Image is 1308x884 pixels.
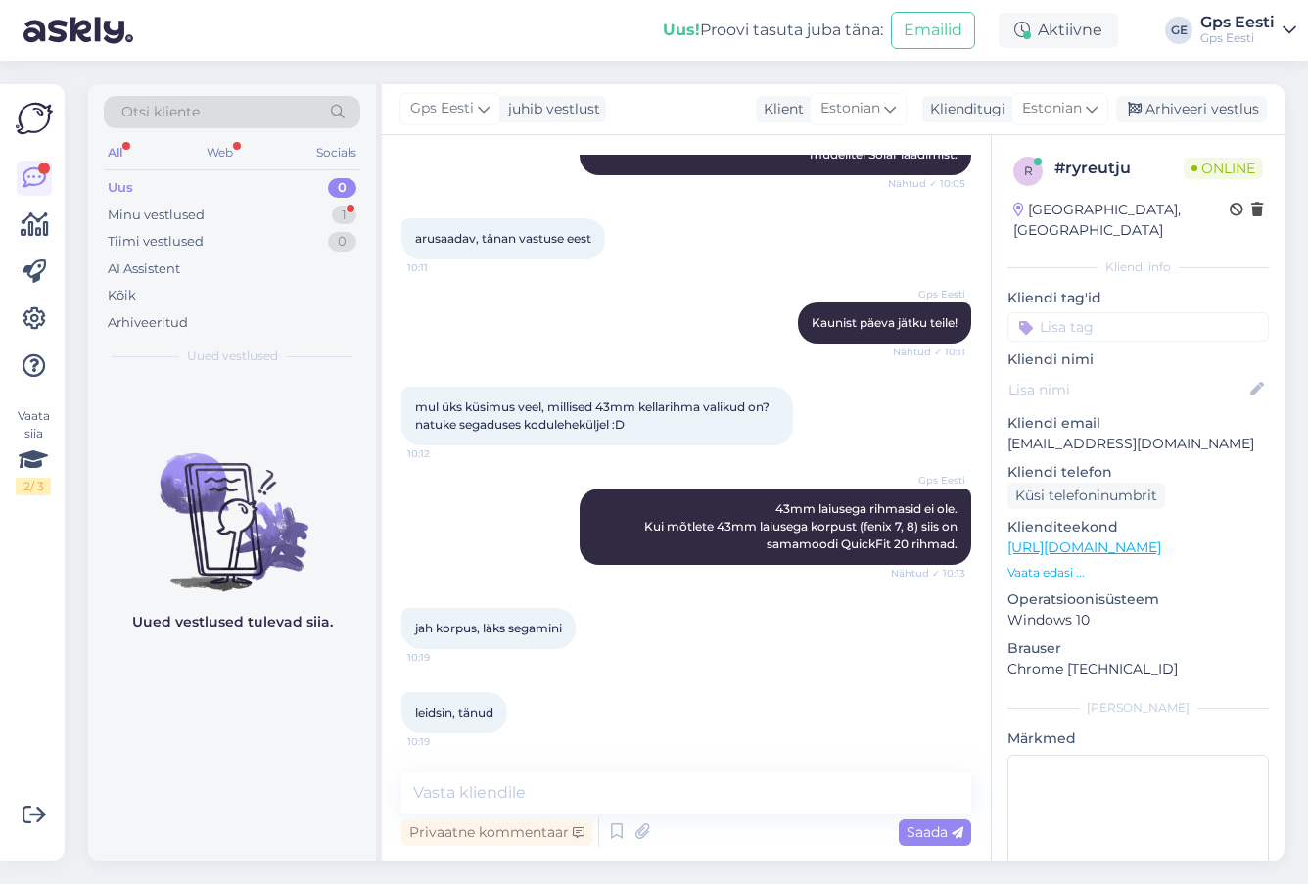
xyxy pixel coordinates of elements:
[820,98,880,119] span: Estonian
[1007,638,1269,659] p: Brauser
[999,13,1118,48] div: Aktiivne
[1116,96,1267,122] div: Arhiveeri vestlus
[104,140,126,165] div: All
[401,819,592,846] div: Privaatne kommentaar
[187,348,278,365] span: Uued vestlused
[415,399,772,432] span: mul üks küsimus veel, millised 43mm kellarihma valikud on? natuke segaduses koduleheküljel :D
[16,100,53,137] img: Askly Logo
[1007,538,1161,556] a: [URL][DOMAIN_NAME]
[892,473,965,488] span: Gps Eesti
[1007,728,1269,749] p: Märkmed
[108,313,188,333] div: Arhiveeritud
[892,345,965,359] span: Nähtud ✓ 10:11
[1024,163,1033,178] span: r
[328,232,356,252] div: 0
[907,823,963,841] span: Saada
[312,140,360,165] div: Socials
[16,407,51,495] div: Vaata siia
[407,260,481,275] span: 10:11
[1007,699,1269,717] div: [PERSON_NAME]
[407,446,481,461] span: 10:12
[663,21,700,39] b: Uus!
[1007,610,1269,630] p: Windows 10
[1184,158,1263,179] span: Online
[108,259,180,279] div: AI Assistent
[891,12,975,49] button: Emailid
[1008,379,1246,400] input: Lisa nimi
[500,99,600,119] div: juhib vestlust
[108,178,133,198] div: Uus
[1007,413,1269,434] p: Kliendi email
[415,621,562,635] span: jah korpus, läks segamini
[121,102,200,122] span: Otsi kliente
[1165,17,1192,44] div: GE
[1054,157,1184,180] div: # ryreutju
[756,99,804,119] div: Klient
[1013,200,1230,241] div: [GEOGRAPHIC_DATA], [GEOGRAPHIC_DATA]
[1007,288,1269,308] p: Kliendi tag'id
[108,286,136,305] div: Kõik
[1007,483,1165,509] div: Küsi telefoninumbrit
[415,231,591,246] span: arusaadav, tänan vastuse eest
[1007,434,1269,454] p: [EMAIL_ADDRESS][DOMAIN_NAME]
[1007,312,1269,342] input: Lisa tag
[1200,30,1275,46] div: Gps Eesti
[108,206,205,225] div: Minu vestlused
[1007,258,1269,276] div: Kliendi info
[415,705,493,720] span: leidsin, tänud
[1007,517,1269,537] p: Klienditeekond
[1007,659,1269,679] p: Chrome [TECHNICAL_ID]
[332,206,356,225] div: 1
[1007,349,1269,370] p: Kliendi nimi
[407,734,481,749] span: 10:19
[891,566,965,581] span: Nähtud ✓ 10:13
[328,178,356,198] div: 0
[644,501,960,551] span: 43mm laiusega rihmasid ei ole. Kui mõtlete 43mm laiusega korpust (fenix 7, 8) siis on samamoodi Q...
[407,650,481,665] span: 10:19
[203,140,237,165] div: Web
[1022,98,1082,119] span: Estonian
[663,19,883,42] div: Proovi tasuta juba täna:
[132,612,333,632] p: Uued vestlused tulevad siia.
[108,232,204,252] div: Tiimi vestlused
[1200,15,1296,46] a: Gps EestiGps Eesti
[922,99,1005,119] div: Klienditugi
[812,315,958,330] span: Kaunist päeva jätku teile!
[1200,15,1275,30] div: Gps Eesti
[1007,564,1269,582] p: Vaata edasi ...
[892,287,965,302] span: Gps Eesti
[1007,462,1269,483] p: Kliendi telefon
[1007,589,1269,610] p: Operatsioonisüsteem
[16,478,51,495] div: 2 / 3
[888,176,965,191] span: Nähtud ✓ 10:05
[88,418,376,594] img: No chats
[410,98,474,119] span: Gps Eesti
